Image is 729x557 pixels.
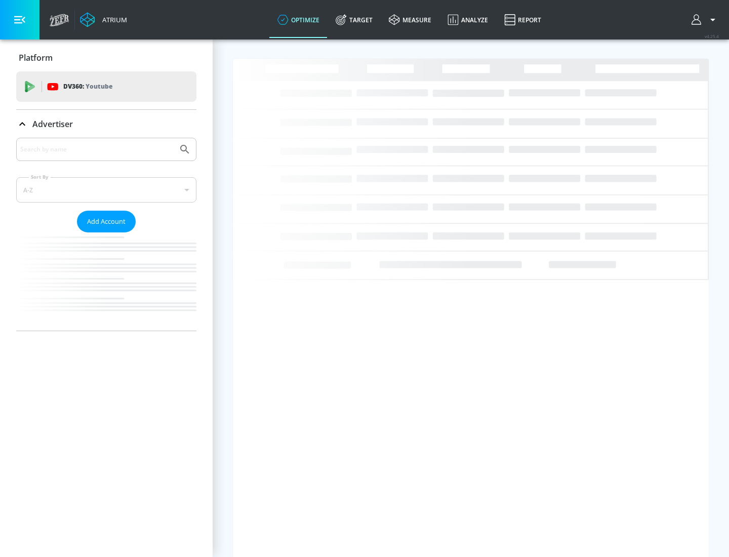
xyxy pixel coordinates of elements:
[328,2,381,38] a: Target
[19,52,53,63] p: Platform
[16,177,196,203] div: A-Z
[16,232,196,331] nav: list of Advertiser
[86,81,112,92] p: Youtube
[439,2,496,38] a: Analyze
[20,143,174,156] input: Search by name
[32,118,73,130] p: Advertiser
[63,81,112,92] p: DV360:
[16,44,196,72] div: Platform
[87,216,126,227] span: Add Account
[16,110,196,138] div: Advertiser
[269,2,328,38] a: optimize
[496,2,549,38] a: Report
[381,2,439,38] a: measure
[77,211,136,232] button: Add Account
[705,33,719,39] span: v 4.25.4
[29,174,51,180] label: Sort By
[80,12,127,27] a: Atrium
[16,71,196,102] div: DV360: Youtube
[98,15,127,24] div: Atrium
[16,138,196,331] div: Advertiser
